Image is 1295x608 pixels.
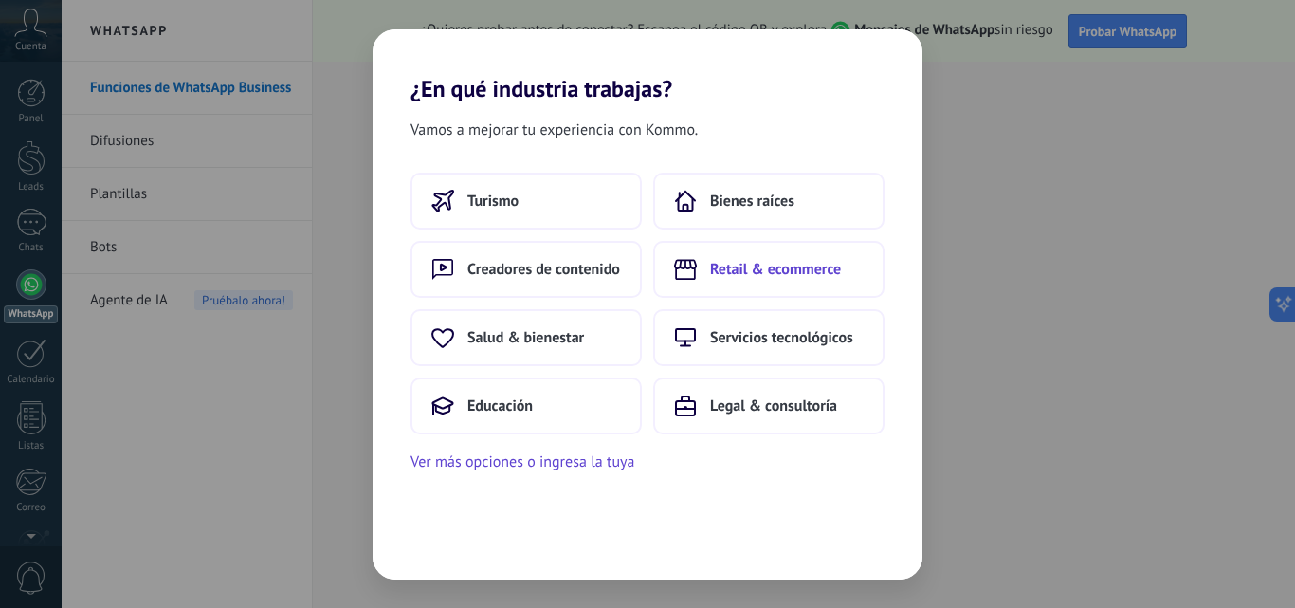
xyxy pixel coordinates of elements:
span: Retail & ecommerce [710,260,841,279]
span: Legal & consultoría [710,396,837,415]
span: Bienes raíces [710,192,794,211]
span: Creadores de contenido [467,260,620,279]
span: Educación [467,396,533,415]
span: Salud & bienestar [467,328,584,347]
button: Legal & consultoría [653,378,885,434]
button: Ver más opciones o ingresa la tuya [410,450,634,474]
button: Bienes raíces [653,173,885,230]
span: Servicios tecnológicos [710,328,853,347]
button: Salud & bienestar [410,309,642,366]
span: Vamos a mejorar tu experiencia con Kommo. [410,118,698,142]
button: Creadores de contenido [410,241,642,298]
button: Retail & ecommerce [653,241,885,298]
button: Educación [410,378,642,434]
button: Turismo [410,173,642,230]
h2: ¿En qué industria trabajas? [373,29,922,102]
button: Servicios tecnológicos [653,309,885,366]
span: Turismo [467,192,519,211]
